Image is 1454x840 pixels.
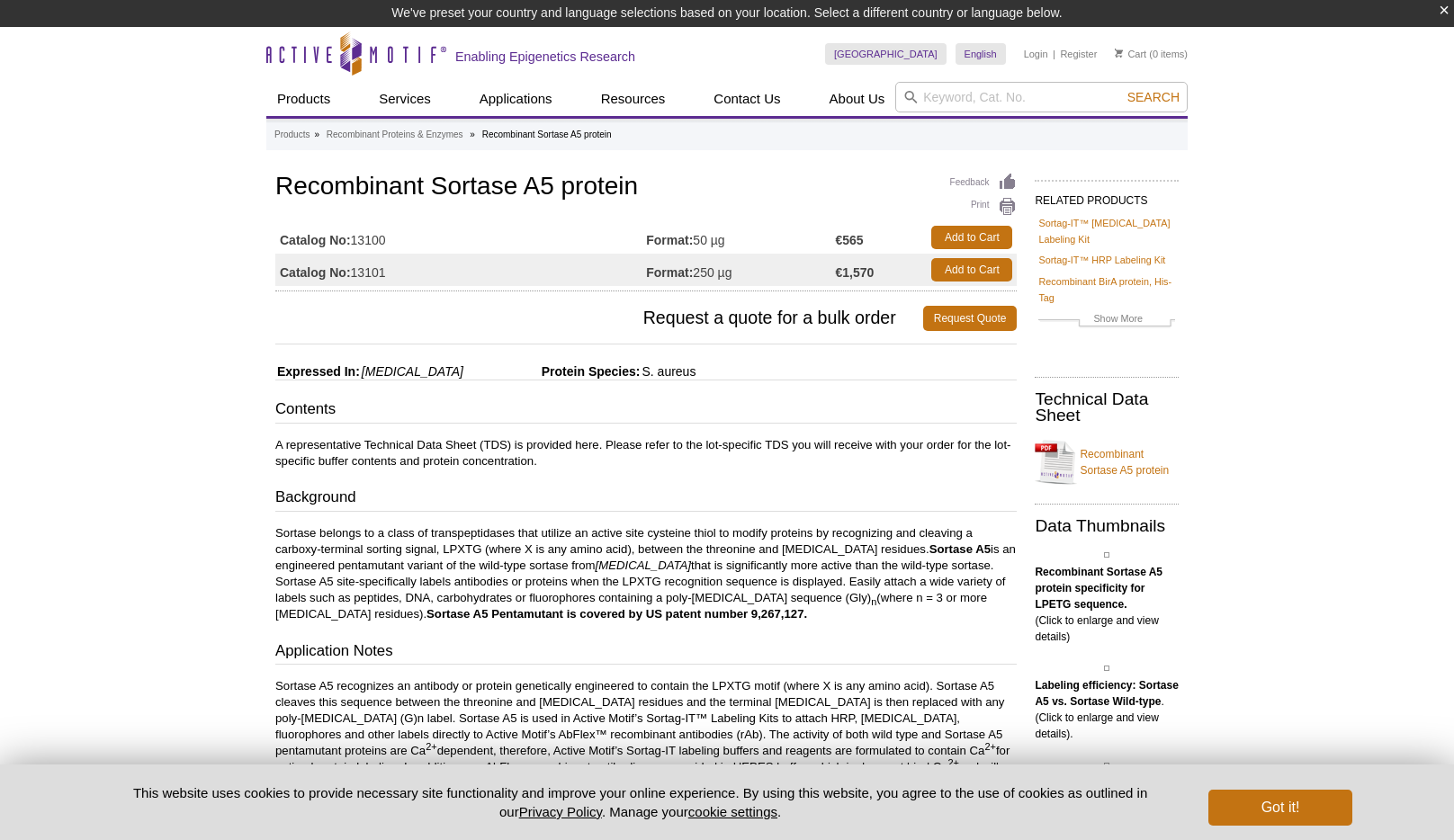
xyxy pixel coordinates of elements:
[426,741,437,752] sup: 2+
[1035,391,1179,424] h2: Technical Data Sheet
[1038,310,1175,331] a: Show More
[1038,252,1165,268] a: Sortag-IT™ HRP Labeling Kit
[923,306,1018,331] a: Request Quote
[275,306,923,331] span: Request a quote for a bulk order
[1035,180,1179,212] h2: RELATED PRODUCTS
[362,364,463,379] i: [MEDICAL_DATA]
[1035,677,1179,742] p: . (Click to enlarge and view details).
[275,525,1017,622] p: Sortase belongs to a class of transpeptidases that utilize an active site cysteine thiol to modif...
[646,221,835,254] td: 50 µg
[467,364,641,379] span: Protein Species:
[931,258,1012,281] a: Add to Cart
[1115,49,1123,58] img: Your Cart
[640,364,696,379] span: S. aureus
[275,398,1017,424] h3: Contents
[1053,43,1055,65] li: |
[1122,89,1185,105] button: Search
[275,173,1017,203] h1: Recombinant Sortase A5 protein
[275,364,360,379] span: Expressed In:
[1115,43,1188,65] li: (0 items)
[819,82,896,116] a: About Us
[646,232,693,248] strong: Format:
[275,640,1017,666] h3: Application Notes
[102,783,1179,821] p: This website uses cookies to provide necessary site functionality and improve your online experie...
[1035,435,1179,489] a: Recombinant Sortase A5 protein
[646,254,835,286] td: 250 µg
[1038,215,1175,247] a: Sortag-IT™ [MEDICAL_DATA] Labeling Kit
[280,232,351,248] strong: Catalog No:
[275,254,646,286] td: 13101
[275,678,1017,791] p: Sortase A5 recognizes an antibody or protein genetically engineered to contain the LPXTG motif (w...
[984,741,996,752] sup: 2+
[426,607,807,621] strong: Sortase A5 Pentamutant is covered by US patent number 9,267,127.
[482,130,612,139] li: Recombinant Sortase A5 protein
[280,264,351,281] strong: Catalog No:
[688,804,777,819] button: cookie settings
[1038,273,1175,306] a: Recombinant BirA protein, His-Tag
[1104,666,1109,671] img: Labeling efficiency: Sortase A5 vs. Sortase Wild-type.
[1060,48,1097,60] a: Register
[703,82,791,116] a: Contact Us
[590,82,677,116] a: Resources
[368,82,442,116] a: Services
[950,197,1018,217] a: Print
[836,232,864,248] strong: €565
[950,173,1018,192] a: Feedback
[646,264,693,281] strong: Format:
[1035,566,1162,611] b: Recombinant Sortase A5 protein specificity for LPETG sequence.
[266,82,341,116] a: Products
[1104,552,1109,558] img: Recombinant Sortase A5 protein specificity for LPETG sequence.
[470,130,475,139] li: »
[314,130,319,139] li: »
[931,226,1012,249] a: Add to Cart
[455,49,635,65] h2: Enabling Epigenetics Research
[929,542,991,556] strong: Sortase A5
[1035,679,1178,708] b: Labeling efficiency: Sortase A5 vs. Sortase Wild-type
[275,437,1017,469] p: A representative Technical Data Sheet (TDS) is provided here. Please refer to the lot-specific TD...
[1024,48,1048,60] a: Login
[275,221,646,254] td: 13100
[836,264,875,281] strong: €1,570
[948,757,960,768] sup: 2+
[275,487,1017,512] h3: Background
[469,82,563,116] a: Applications
[871,596,876,607] sub: n
[1104,763,1109,768] img: Recombinant Sortase A5 protein
[1035,518,1179,534] h2: Data Thumbnails
[596,559,692,572] i: [MEDICAL_DATA]
[274,127,310,143] a: Products
[327,127,463,143] a: Recombinant Proteins & Enzymes
[1035,564,1179,645] p: (Click to enlarge and view details)
[825,43,947,65] a: [GEOGRAPHIC_DATA]
[519,804,602,819] a: Privacy Policy
[895,82,1188,112] input: Keyword, Cat. No.
[956,43,1006,65] a: English
[1208,790,1352,826] button: Got it!
[1115,48,1146,60] a: Cart
[1127,90,1180,104] span: Search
